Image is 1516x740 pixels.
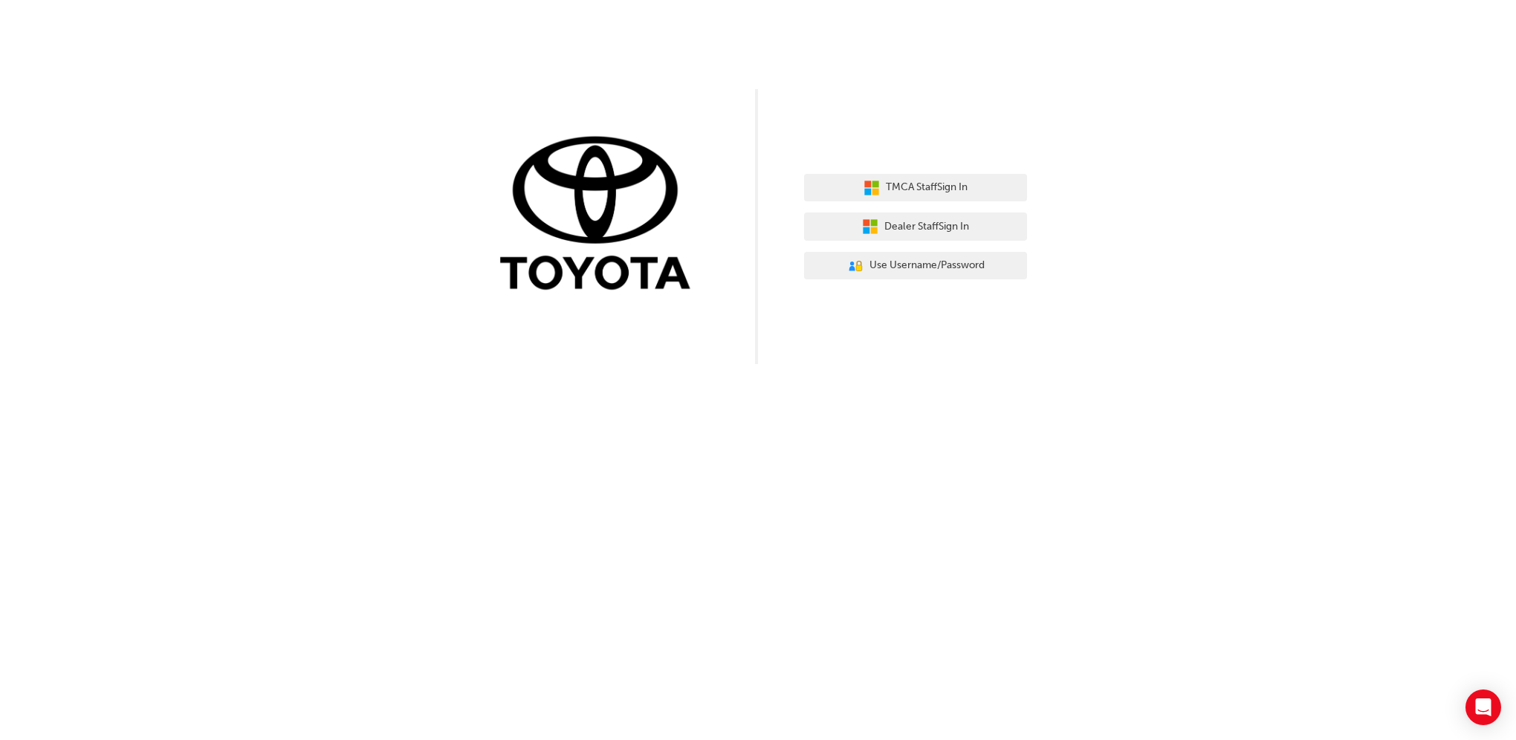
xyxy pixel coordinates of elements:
span: TMCA Staff Sign In [886,179,968,196]
img: Trak [489,133,712,297]
div: Open Intercom Messenger [1465,689,1501,725]
button: TMCA StaffSign In [804,174,1027,202]
button: Dealer StaffSign In [804,212,1027,241]
button: Use Username/Password [804,252,1027,280]
span: Dealer Staff Sign In [884,218,969,236]
span: Use Username/Password [869,257,985,274]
